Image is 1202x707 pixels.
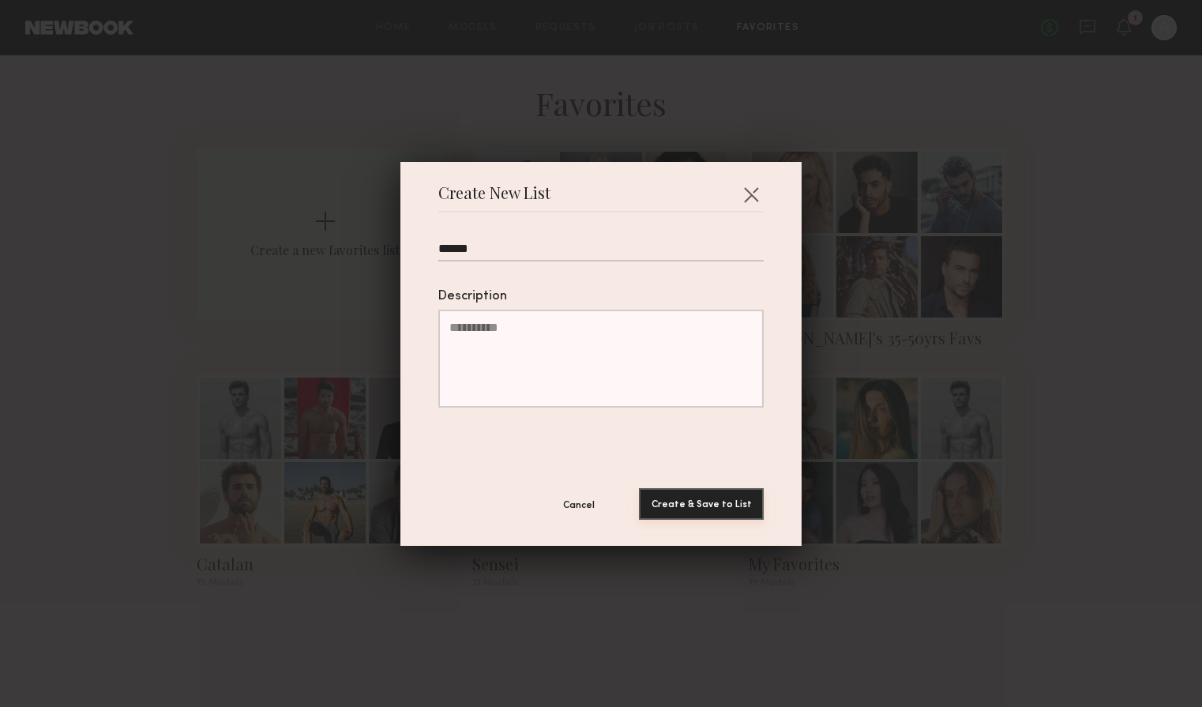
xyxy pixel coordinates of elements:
button: Cancel [532,489,626,521]
button: Create & Save to List [639,488,764,520]
div: Description [438,290,764,303]
button: Close [738,182,764,207]
textarea: Description [438,310,764,408]
span: Create New List [438,187,550,211]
